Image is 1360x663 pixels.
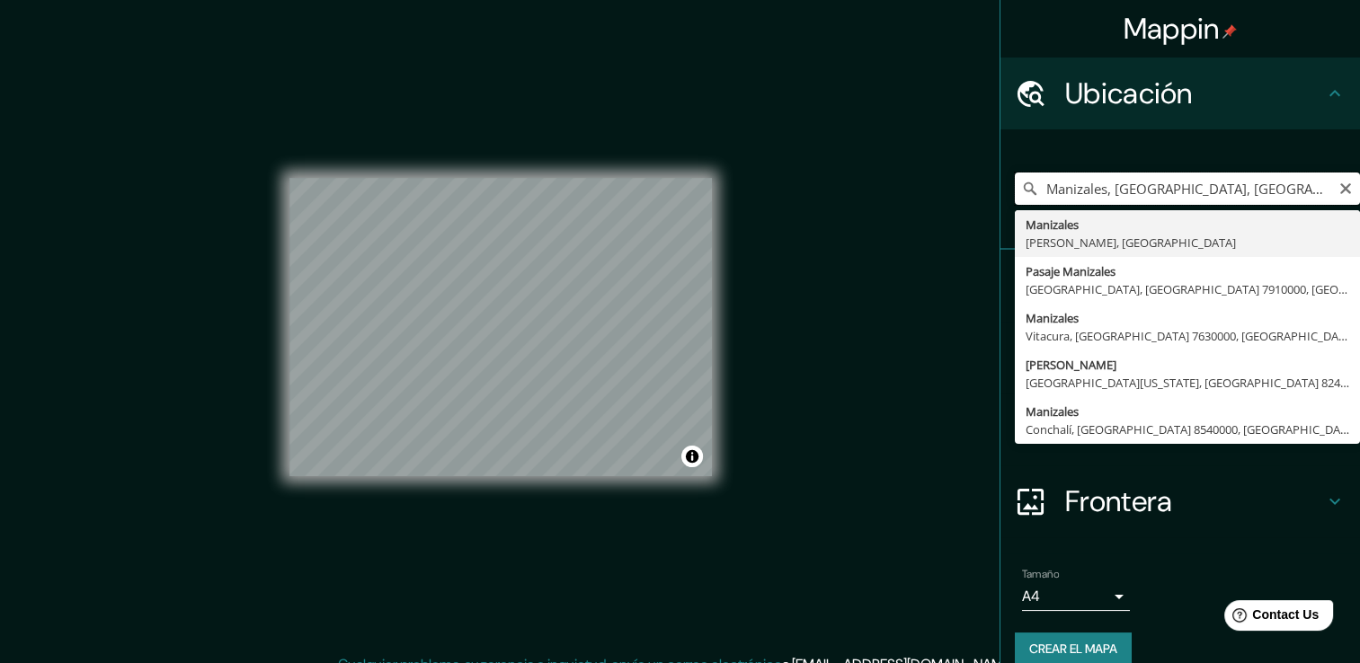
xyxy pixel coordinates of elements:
font: Crear el mapa [1029,638,1117,660]
div: [GEOGRAPHIC_DATA], [GEOGRAPHIC_DATA] 7910000, [GEOGRAPHIC_DATA] [1026,280,1349,298]
div: [GEOGRAPHIC_DATA][US_STATE], [GEOGRAPHIC_DATA] 8240000, [GEOGRAPHIC_DATA] [1026,374,1349,392]
input: Elige tu ciudad o área [1015,172,1360,205]
button: Claro [1338,179,1353,196]
div: [PERSON_NAME], [GEOGRAPHIC_DATA] [1026,234,1349,252]
img: pin-icon.png [1222,24,1237,39]
div: Manizales [1026,216,1349,234]
h4: Ubicación [1065,75,1324,111]
div: Ubicación [1000,57,1360,129]
div: Diseño [1000,393,1360,465]
div: Conchalí, [GEOGRAPHIC_DATA] 8540000, [GEOGRAPHIC_DATA] [1026,420,1349,438]
div: [PERSON_NAME] [1026,356,1349,374]
canvas: Mapa [289,178,712,476]
div: Manizales [1026,402,1349,420]
div: Pasaje Manizales [1026,262,1349,280]
div: Manizales [1026,309,1349,327]
div: Vitacura, [GEOGRAPHIC_DATA] 7630000, [GEOGRAPHIC_DATA] [1026,327,1349,345]
label: Tamaño [1022,567,1059,582]
div: A4 [1022,582,1130,611]
div: Pines [1000,250,1360,322]
h4: Frontera [1065,483,1324,519]
font: Mappin [1124,10,1220,48]
button: Alternar atribución [681,446,703,467]
iframe: Help widget launcher [1200,593,1340,643]
div: Estilo [1000,322,1360,393]
h4: Diseño [1065,411,1324,447]
div: Frontera [1000,465,1360,537]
